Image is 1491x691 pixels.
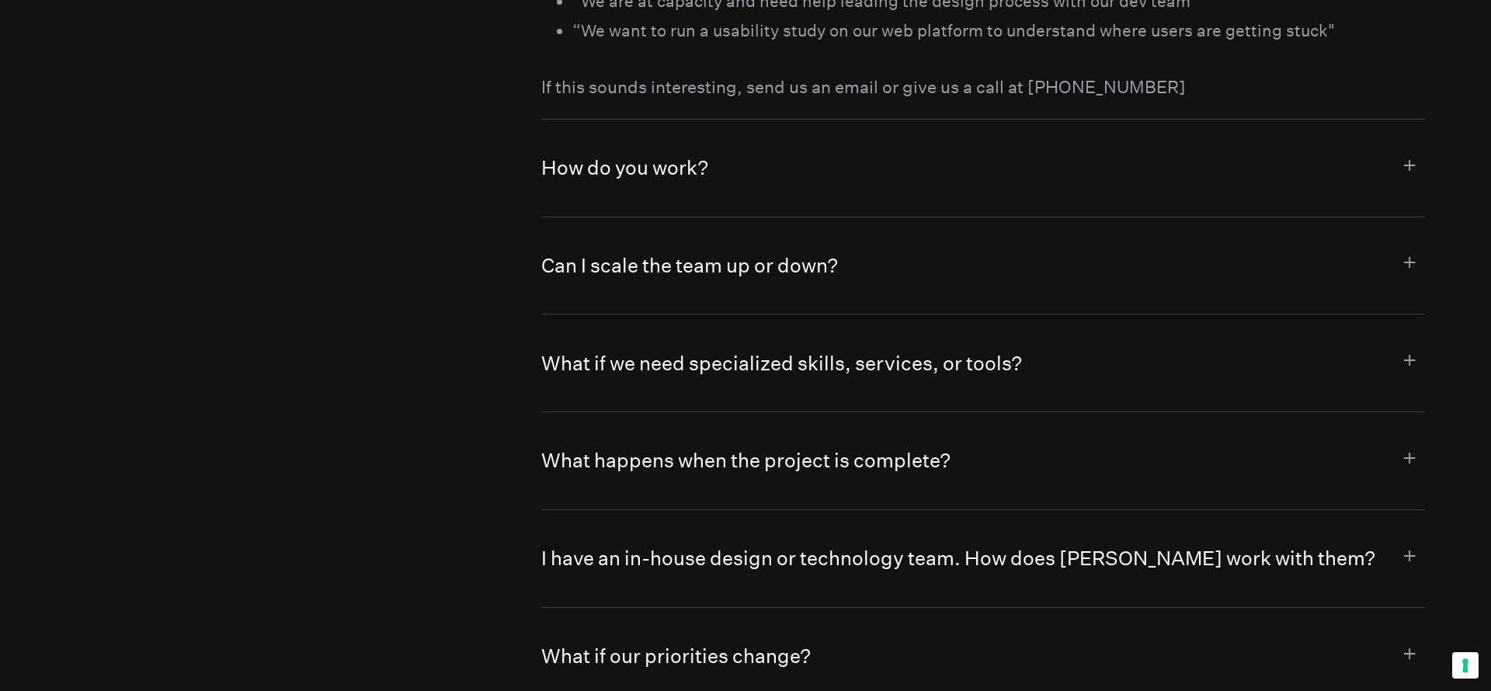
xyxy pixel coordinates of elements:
[541,120,1425,217] button: How do you work?
[1452,652,1479,679] button: Your consent preferences for tracking technologies
[541,73,1425,102] p: If this sounds interesting, send us an email or give us a call at [PHONE_NUMBER]
[541,217,1425,314] button: Can I scale the team up or down?
[541,412,1425,509] button: What happens when the project is complete?
[541,510,1425,607] button: I have an in-house design or technology team. How does [PERSON_NAME] work with them?
[572,16,1425,46] li: “We want to run a usability study on our web platform to understand where users are getting stuck"
[541,314,1425,411] button: What if we need specialized skills, services, or tools?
